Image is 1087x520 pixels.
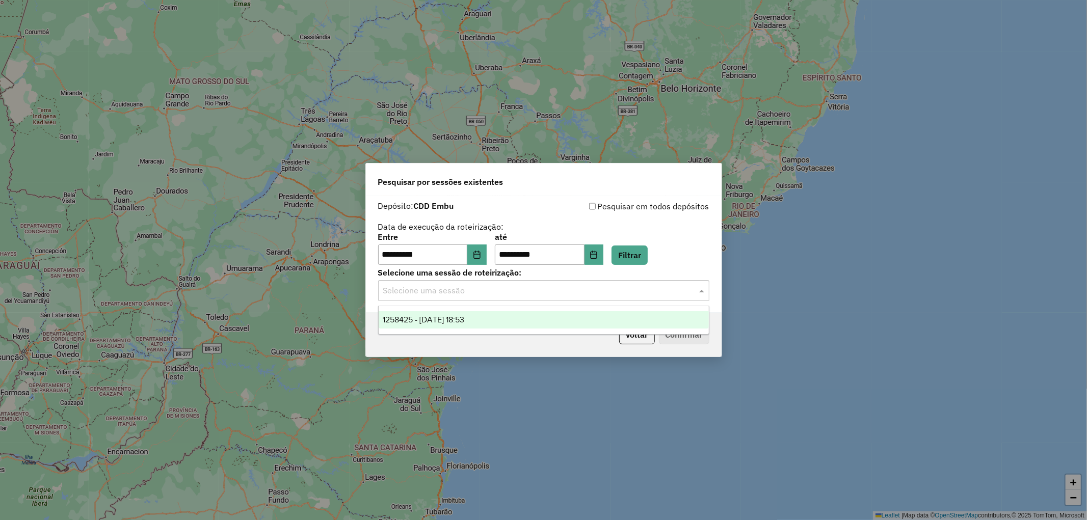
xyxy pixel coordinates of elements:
[585,244,604,265] button: Choose Date
[378,176,503,188] span: Pesquisar por sessões existentes
[612,245,648,265] button: Filtrar
[378,221,504,233] label: Data de execução da roteirização:
[414,201,454,211] strong: CDD Embu
[495,231,603,243] label: até
[378,200,454,212] label: Depósito:
[467,244,487,265] button: Choose Date
[383,315,464,324] span: 1258425 - [DATE] 18:53
[378,266,709,279] label: Selecione uma sessão de roteirização:
[544,200,709,212] div: Pesquisar em todos depósitos
[378,306,709,335] ng-dropdown-panel: Options list
[378,231,487,243] label: Entre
